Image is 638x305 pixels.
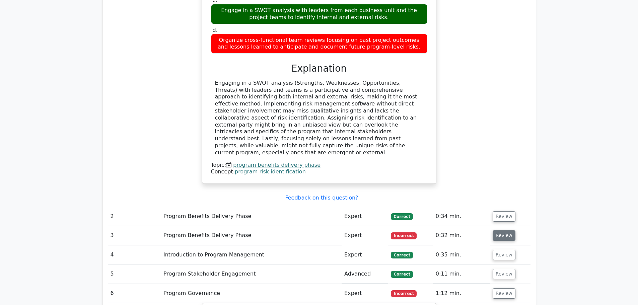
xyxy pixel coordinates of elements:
button: Review [493,288,515,299]
div: Organize cross-functional team reviews focusing on past project outcomes and lessons learned to a... [211,34,427,54]
td: 0:32 min. [433,226,490,245]
td: 5 [108,264,161,284]
td: 0:34 min. [433,207,490,226]
td: Expert [342,284,388,303]
span: Correct [391,252,413,258]
td: 0:11 min. [433,264,490,284]
button: Review [493,211,515,222]
span: d. [213,27,218,33]
a: Feedback on this question? [285,195,358,201]
span: Incorrect [391,232,417,239]
td: Advanced [342,264,388,284]
td: Expert [342,226,388,245]
span: Correct [391,213,413,220]
div: Engage in a SWOT analysis with leaders from each business unit and the project teams to identify ... [211,4,427,24]
td: Program Benefits Delivery Phase [161,226,342,245]
div: Concept: [211,168,427,175]
td: Program Governance [161,284,342,303]
td: Expert [342,245,388,264]
h3: Explanation [215,63,423,74]
button: Review [493,230,515,241]
a: program risk identification [235,168,306,175]
a: program benefits delivery phase [233,162,321,168]
td: Program Stakeholder Engagement [161,264,342,284]
td: 1:12 min. [433,284,490,303]
span: Incorrect [391,290,417,297]
div: Engaging in a SWOT analysis (Strengths, Weaknesses, Opportunities, Threats) with leaders and team... [215,80,423,156]
button: Review [493,269,515,279]
button: Review [493,250,515,260]
td: 3 [108,226,161,245]
td: Program Benefits Delivery Phase [161,207,342,226]
td: 0:35 min. [433,245,490,264]
td: 2 [108,207,161,226]
div: Topic: [211,162,427,169]
span: Correct [391,271,413,278]
td: Expert [342,207,388,226]
td: 6 [108,284,161,303]
td: Introduction to Program Management [161,245,342,264]
td: 4 [108,245,161,264]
